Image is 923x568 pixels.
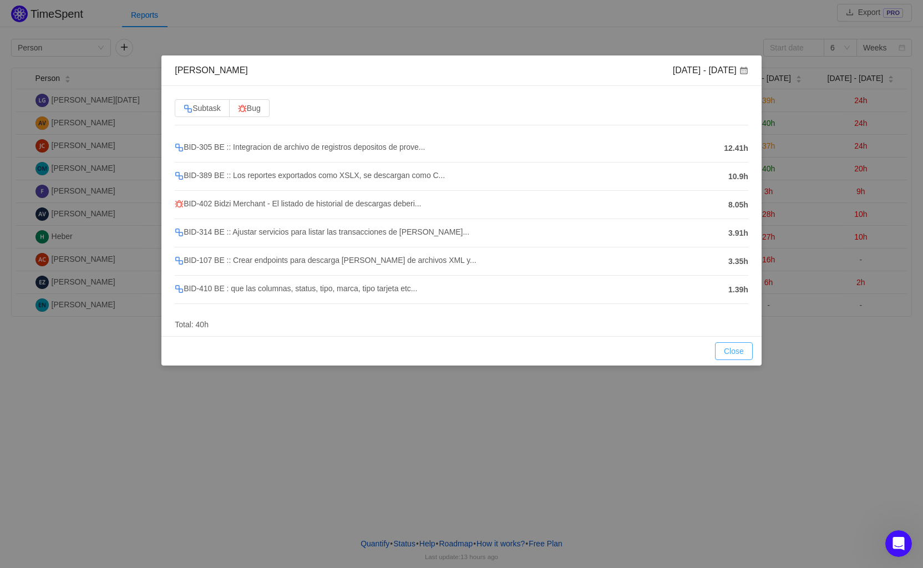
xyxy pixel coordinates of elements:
img: 10316 [184,104,192,113]
span: BID-389 BE :: Los reportes exportados como XSLX, se descargan como C... [175,171,445,180]
span: BID-402 Bidzi Merchant - El listado de historial de descargas deberi... [175,199,421,208]
img: 10316 [175,143,184,152]
span: Total: 40h [175,320,209,329]
img: 10303 [238,104,247,113]
img: 10316 [175,285,184,293]
span: BID-107 BE :: Crear endpoints para descarga [PERSON_NAME] de archivos XML y... [175,256,476,265]
span: 10.9h [728,171,748,182]
div: [DATE] - [DATE] [673,64,748,77]
span: 12.41h [724,143,748,154]
img: 10316 [175,256,184,265]
span: 1.39h [728,284,748,296]
span: Subtask [184,104,221,113]
button: Close [715,342,753,360]
span: BID-410 BE : que las columnas, status, tipo, marca, tipo tarjeta etc... [175,284,417,293]
span: BID-305 BE :: Integracion de archivo de registros depositos de prove... [175,143,425,151]
div: [PERSON_NAME] [175,64,248,77]
img: 10316 [175,228,184,237]
iframe: Intercom live chat [885,530,912,557]
img: 10303 [175,200,184,209]
img: 10316 [175,171,184,180]
span: Bug [238,104,261,113]
span: 8.05h [728,199,748,211]
span: 3.35h [728,256,748,267]
span: BID-314 BE :: Ajustar servicios para listar las transacciones de [PERSON_NAME]... [175,227,469,236]
span: 3.91h [728,227,748,239]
